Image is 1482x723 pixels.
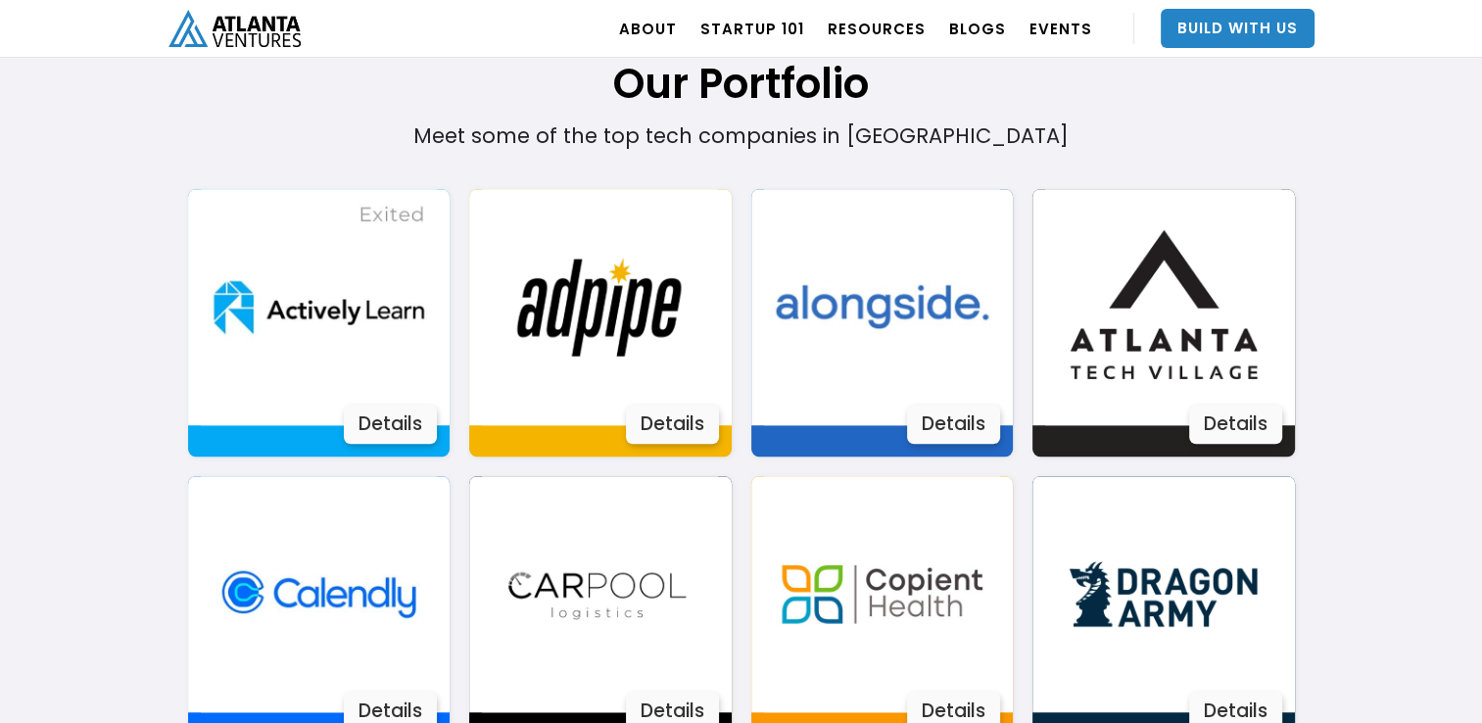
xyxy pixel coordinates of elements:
a: Startup 101 [700,1,804,56]
div: Details [907,405,1000,444]
img: Image 3 [201,189,437,425]
a: BLOGS [949,1,1006,56]
img: Image 3 [1045,476,1281,712]
img: Image 3 [764,189,1000,425]
a: ABOUT [619,1,677,56]
img: Image 3 [482,476,718,712]
div: Details [1189,405,1282,444]
div: Details [344,405,437,444]
div: Details [626,405,719,444]
img: Image 3 [764,476,1000,712]
a: RESOURCES [828,1,926,56]
a: Build With Us [1161,9,1315,48]
img: Image 3 [201,476,437,712]
img: Image 3 [1045,189,1281,425]
a: EVENTS [1029,1,1092,56]
img: Image 3 [482,189,718,425]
